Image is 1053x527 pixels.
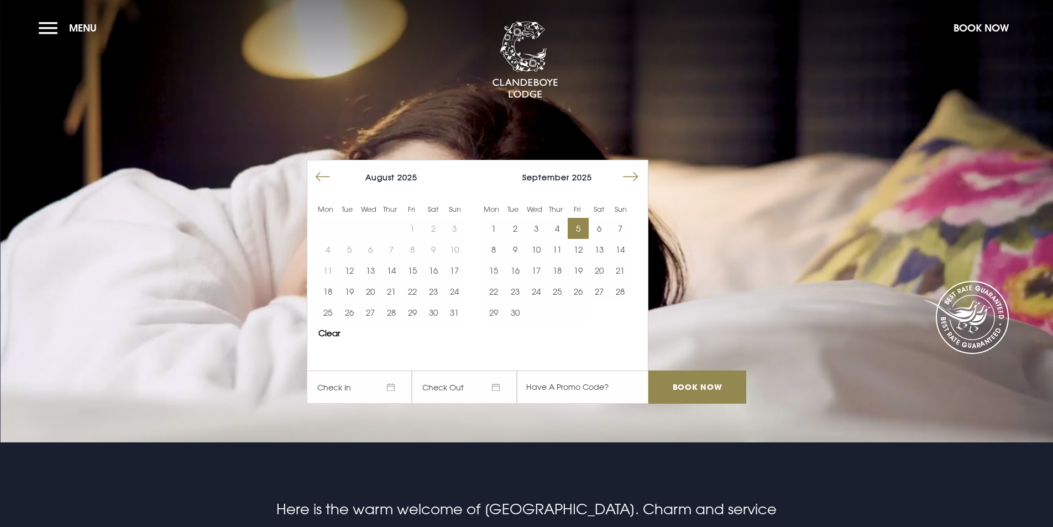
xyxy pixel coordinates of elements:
[402,260,423,281] button: 15
[402,260,423,281] td: Choose Friday, August 15, 2025 as your start date.
[610,260,631,281] button: 21
[483,239,504,260] button: 8
[483,239,504,260] td: Choose Monday, September 8, 2025 as your start date.
[547,281,568,302] button: 25
[504,302,525,323] td: Choose Tuesday, September 30, 2025 as your start date.
[526,281,547,302] td: Choose Wednesday, September 24, 2025 as your start date.
[338,260,359,281] button: 12
[360,281,381,302] td: Choose Wednesday, August 20, 2025 as your start date.
[338,302,359,323] button: 26
[423,302,444,323] td: Choose Saturday, August 30, 2025 as your start date.
[423,302,444,323] button: 30
[69,22,97,34] span: Menu
[402,281,423,302] button: 22
[444,260,465,281] button: 17
[568,218,589,239] td: Choose Friday, September 5, 2025 as your start date.
[568,239,589,260] button: 12
[444,302,465,323] button: 31
[381,302,402,323] td: Choose Thursday, August 28, 2025 as your start date.
[504,218,525,239] button: 2
[338,281,359,302] td: Choose Tuesday, August 19, 2025 as your start date.
[568,218,589,239] button: 5
[610,260,631,281] td: Choose Sunday, September 21, 2025 as your start date.
[504,239,525,260] td: Choose Tuesday, September 9, 2025 as your start date.
[526,218,547,239] button: 3
[517,371,648,404] input: Have A Promo Code?
[547,281,568,302] td: Choose Thursday, September 25, 2025 as your start date.
[620,166,641,187] button: Move forward to switch to the next month.
[360,281,381,302] button: 20
[589,260,610,281] button: 20
[483,281,504,302] button: 22
[338,281,359,302] button: 19
[547,218,568,239] button: 4
[307,371,412,404] span: Check In
[610,281,631,302] button: 28
[483,302,504,323] td: Choose Monday, September 29, 2025 as your start date.
[526,260,547,281] button: 17
[568,281,589,302] button: 26
[423,260,444,281] td: Choose Saturday, August 16, 2025 as your start date.
[317,281,338,302] td: Choose Monday, August 18, 2025 as your start date.
[492,22,558,99] img: Clandeboye Lodge
[412,371,517,404] span: Check Out
[504,260,525,281] button: 16
[572,173,592,182] span: 2025
[423,281,444,302] button: 23
[483,260,504,281] td: Choose Monday, September 15, 2025 as your start date.
[483,260,504,281] button: 15
[547,239,568,260] td: Choose Thursday, September 11, 2025 as your start date.
[526,239,547,260] button: 10
[483,302,504,323] button: 29
[318,329,340,337] button: Clear
[526,281,547,302] button: 24
[648,371,746,404] input: Book Now
[504,281,525,302] button: 23
[381,260,402,281] button: 14
[589,260,610,281] td: Choose Saturday, September 20, 2025 as your start date.
[526,218,547,239] td: Choose Wednesday, September 3, 2025 as your start date.
[522,173,569,182] span: September
[365,173,395,182] span: August
[444,281,465,302] button: 24
[381,281,402,302] td: Choose Thursday, August 21, 2025 as your start date.
[360,302,381,323] button: 27
[402,281,423,302] td: Choose Friday, August 22, 2025 as your start date.
[547,260,568,281] button: 18
[610,218,631,239] td: Choose Sunday, September 7, 2025 as your start date.
[317,281,338,302] button: 18
[526,260,547,281] td: Choose Wednesday, September 17, 2025 as your start date.
[483,281,504,302] td: Choose Monday, September 22, 2025 as your start date.
[589,239,610,260] td: Choose Saturday, September 13, 2025 as your start date.
[589,281,610,302] button: 27
[610,218,631,239] button: 7
[397,173,417,182] span: 2025
[39,16,102,40] button: Menu
[948,16,1014,40] button: Book Now
[360,302,381,323] td: Choose Wednesday, August 27, 2025 as your start date.
[483,218,504,239] button: 1
[547,260,568,281] td: Choose Thursday, September 18, 2025 as your start date.
[504,260,525,281] td: Choose Tuesday, September 16, 2025 as your start date.
[589,239,610,260] button: 13
[338,260,359,281] td: Choose Tuesday, August 12, 2025 as your start date.
[504,239,525,260] button: 9
[568,239,589,260] td: Choose Friday, September 12, 2025 as your start date.
[483,218,504,239] td: Choose Monday, September 1, 2025 as your start date.
[547,218,568,239] td: Choose Thursday, September 4, 2025 as your start date.
[423,260,444,281] button: 16
[360,260,381,281] button: 13
[402,302,423,323] button: 29
[547,239,568,260] button: 11
[526,239,547,260] td: Choose Wednesday, September 10, 2025 as your start date.
[568,260,589,281] td: Choose Friday, September 19, 2025 as your start date.
[504,281,525,302] td: Choose Tuesday, September 23, 2025 as your start date.
[504,302,525,323] button: 30
[312,166,333,187] button: Move backward to switch to the previous month.
[317,302,338,323] button: 25
[504,218,525,239] td: Choose Tuesday, September 2, 2025 as your start date.
[402,302,423,323] td: Choose Friday, August 29, 2025 as your start date.
[589,218,610,239] button: 6
[589,281,610,302] td: Choose Saturday, September 27, 2025 as your start date.
[610,239,631,260] td: Choose Sunday, September 14, 2025 as your start date.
